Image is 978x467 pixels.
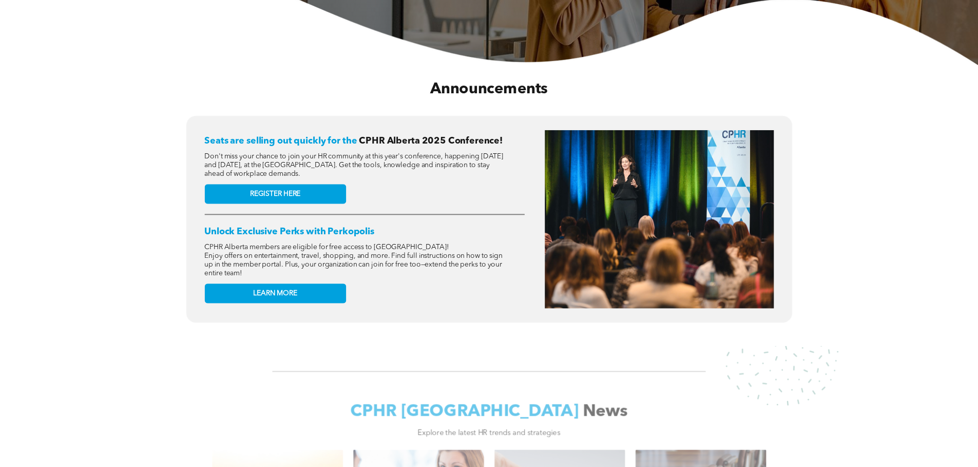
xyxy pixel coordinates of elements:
[204,227,374,236] span: Unlock Exclusive Perks with Perkopolis
[430,82,548,96] span: Announcements
[359,136,503,145] span: CPHR Alberta 2025 Conference!
[253,289,297,298] span: LEARN MORE
[204,283,346,303] a: LEARN MORE
[204,153,503,177] span: Don't miss your chance to join your HR community at this year's conference, happening [DATE] and ...
[418,429,560,436] span: Explore the latest HR trends and strategies
[250,190,300,198] span: REGISTER HERE
[204,252,503,276] span: Enjoy offers on entertainment, travel, shopping, and more. Find full instructions on how to sign ...
[583,403,627,420] span: News
[204,184,346,204] a: REGISTER HERE
[204,243,449,251] span: CPHR Alberta members are eligible for free access to [GEOGRAPHIC_DATA]!
[351,403,579,420] span: CPHR [GEOGRAPHIC_DATA]
[204,136,357,145] span: Seats are selling out quickly for the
